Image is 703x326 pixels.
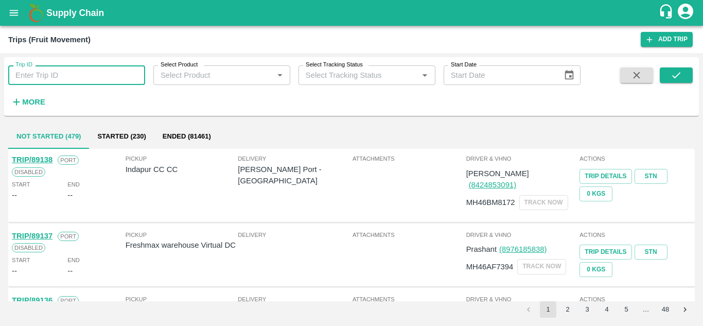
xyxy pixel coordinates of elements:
[599,301,615,318] button: Go to page 4
[469,181,516,189] a: (8424853091)
[26,3,46,23] img: logo
[67,265,73,277] div: --
[306,61,363,69] label: Select Tracking Status
[2,1,26,25] button: open drawer
[8,124,89,149] button: Not Started (479)
[238,295,350,304] span: Delivery
[156,68,270,82] input: Select Product
[451,61,477,69] label: Start Date
[12,232,52,240] a: TRIP/89137
[519,301,695,318] nav: pagination navigation
[618,301,635,318] button: Go to page 5
[126,239,238,251] p: Freshmax warehouse Virtual DC
[635,169,667,184] a: STN
[67,255,80,265] span: End
[579,245,631,260] a: Trip Details
[46,8,104,18] b: Supply Chain
[273,68,287,82] button: Open
[635,245,667,260] a: STN
[67,180,80,189] span: End
[579,295,691,304] span: Actions
[466,154,578,163] span: Driver & VHNo
[15,61,32,69] label: Trip ID
[12,296,52,304] a: TRIP/89136
[559,301,576,318] button: Go to page 2
[58,232,79,241] span: Port
[154,124,219,149] button: Ended (81461)
[353,295,464,304] span: Attachments
[579,169,631,184] a: Trip Details
[161,61,198,69] label: Select Product
[676,2,695,24] div: account of current user
[499,245,547,253] a: (8976185838)
[12,180,30,189] span: Start
[579,301,595,318] button: Go to page 3
[579,262,612,277] button: 0 Kgs
[677,301,693,318] button: Go to next page
[8,93,48,111] button: More
[238,154,350,163] span: Delivery
[126,164,238,175] p: Indapur CC CC
[657,301,674,318] button: Go to page 48
[466,295,578,304] span: Driver & VHNo
[418,68,431,82] button: Open
[12,243,45,252] span: Disabled
[8,33,91,46] div: Trips (Fruit Movement)
[579,186,612,201] button: 0 Kgs
[58,156,79,165] span: Port
[12,167,45,177] span: Disabled
[466,197,515,208] p: MH46BM8172
[46,6,658,20] a: Supply Chain
[12,255,30,265] span: Start
[58,296,79,305] span: Port
[353,230,464,239] span: Attachments
[12,190,17,201] div: --
[89,124,154,149] button: Started (230)
[238,230,350,239] span: Delivery
[466,230,578,239] span: Driver & VHNo
[12,156,52,164] a: TRIP/89138
[638,305,654,315] div: …
[559,65,579,85] button: Choose date
[444,65,556,85] input: Start Date
[466,169,529,178] span: [PERSON_NAME]
[238,164,350,187] p: [PERSON_NAME] Port - [GEOGRAPHIC_DATA]
[641,32,693,47] a: Add Trip
[67,190,73,201] div: --
[12,265,17,277] div: --
[466,261,514,272] p: MH46AF7394
[22,98,45,106] strong: More
[302,68,402,82] input: Select Tracking Status
[126,230,238,239] span: Pickup
[8,65,145,85] input: Enter Trip ID
[466,245,497,253] span: Prashant
[579,230,691,239] span: Actions
[353,154,464,163] span: Attachments
[540,301,556,318] button: page 1
[126,154,238,163] span: Pickup
[126,295,238,304] span: Pickup
[579,154,691,163] span: Actions
[658,4,676,22] div: customer-support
